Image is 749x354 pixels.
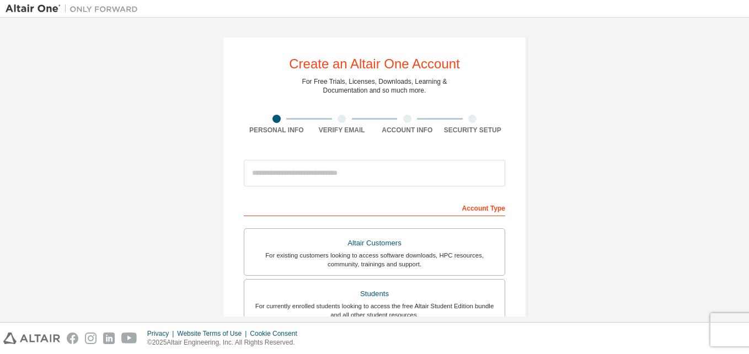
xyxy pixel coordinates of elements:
[250,329,303,338] div: Cookie Consent
[121,332,137,344] img: youtube.svg
[251,302,498,319] div: For currently enrolled students looking to access the free Altair Student Edition bundle and all ...
[251,235,498,251] div: Altair Customers
[3,332,60,344] img: altair_logo.svg
[103,332,115,344] img: linkedin.svg
[244,126,309,135] div: Personal Info
[251,286,498,302] div: Students
[177,329,250,338] div: Website Terms of Use
[244,199,505,216] div: Account Type
[67,332,78,344] img: facebook.svg
[289,57,460,71] div: Create an Altair One Account
[302,77,447,95] div: For Free Trials, Licenses, Downloads, Learning & Documentation and so much more.
[374,126,440,135] div: Account Info
[309,126,375,135] div: Verify Email
[440,126,506,135] div: Security Setup
[6,3,143,14] img: Altair One
[85,332,97,344] img: instagram.svg
[251,251,498,269] div: For existing customers looking to access software downloads, HPC resources, community, trainings ...
[147,329,177,338] div: Privacy
[147,338,304,347] p: © 2025 Altair Engineering, Inc. All Rights Reserved.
